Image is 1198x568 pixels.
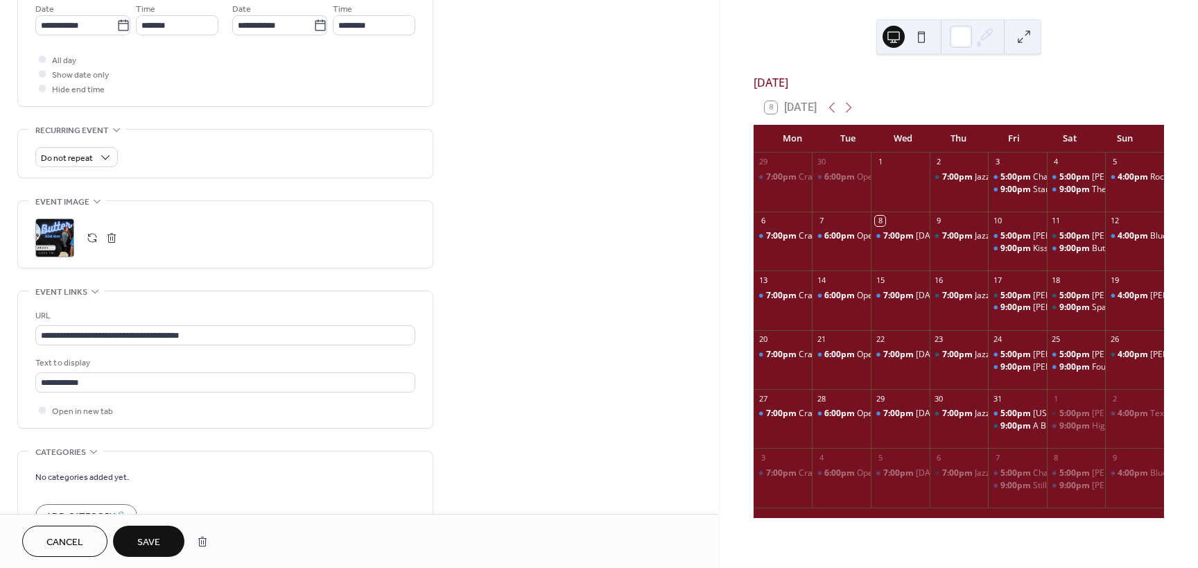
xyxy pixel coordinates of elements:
div: 15 [875,275,885,285]
div: [PERSON_NAME] [1092,408,1157,420]
div: 1 [1051,393,1061,404]
div: Wednesday Music Bingo! [871,349,930,361]
div: Mon [765,125,820,153]
span: 4:00pm [1118,349,1150,361]
span: 7:00pm [766,230,799,242]
div: [PERSON_NAME] [PERSON_NAME] [1033,361,1165,373]
button: Cancel [22,526,107,557]
span: 4:00pm [1118,290,1150,302]
div: 4 [1051,157,1061,167]
span: 9:00pm [1000,302,1033,313]
div: Wed [876,125,931,153]
div: Open Mic with [PERSON_NAME] [857,290,979,302]
span: 4:00pm [1118,171,1150,183]
span: 9:00pm [1059,480,1092,492]
button: Save [113,526,184,557]
span: 5:00pm [1059,290,1092,302]
div: Georgia Rose [988,408,1047,420]
div: A Black Horse Halloween [988,420,1047,432]
div: 1 [875,157,885,167]
div: 26 [1109,334,1120,345]
span: Date [232,2,251,17]
div: Charlie Horse [988,171,1047,183]
span: 5:00pm [1059,349,1092,361]
div: Text to display [35,356,413,370]
div: Still Picking Country [1033,480,1109,492]
span: 9:00pm [1000,184,1033,196]
div: Steve Stacey [1105,349,1164,361]
div: 27 [758,393,768,404]
div: Stand Back! [1033,184,1078,196]
div: 5 [1109,157,1120,167]
div: [DATE] Music Bingo! [916,349,994,361]
div: Brennen Sloan [1047,467,1106,479]
div: 8 [1051,452,1061,463]
div: Jazz & Blues Night [975,230,1045,242]
div: 30 [934,393,944,404]
div: Kissers! [988,243,1047,255]
span: 6:00pm [824,349,857,361]
span: Time [333,2,352,17]
span: 5:00pm [1059,171,1092,183]
div: 28 [816,393,826,404]
div: Jazz & Blues Night [975,349,1045,361]
div: Jazz & Blues Night [930,230,989,242]
div: 24 [992,334,1002,345]
div: Jazz & Blues Night [975,408,1045,420]
span: 7:00pm [942,290,975,302]
span: 9:00pm [1000,420,1033,432]
div: Jazz & Blues Night [930,408,989,420]
div: The Hippie Chicks [1092,184,1161,196]
span: 5:00pm [1059,467,1092,479]
div: Jazz & Blues Night [975,290,1045,302]
div: Crash and Burn [754,349,813,361]
div: Washboard Hank & The Wringers [1105,290,1164,302]
span: Show date only [52,68,109,83]
div: Still Picking Country [988,480,1047,492]
div: [PERSON_NAME] [1033,349,1098,361]
span: No categories added yet. [35,470,129,485]
div: 29 [758,157,768,167]
div: 3 [758,452,768,463]
div: Open Mic with [PERSON_NAME] [857,349,979,361]
span: 9:00pm [1059,243,1092,255]
span: Cancel [46,535,83,550]
div: [DATE] [754,74,1164,91]
div: Wednesday Music Bingo! [871,230,930,242]
div: 14 [816,275,826,285]
div: Charlie Horse [1033,467,1086,479]
div: ; [35,218,74,257]
span: 9:00pm [1059,361,1092,373]
div: Hillary Dumoulin, Marcus Browne, Emily Burgess & Chris Hiney [1047,480,1106,492]
div: URL [35,309,413,323]
div: Taylor Abrahamse [988,349,1047,361]
div: Jazz & Blues Night [930,290,989,302]
span: 7:00pm [766,408,799,420]
span: 5:00pm [1000,230,1033,242]
div: Thu [931,125,987,153]
span: 9:00pm [1000,361,1033,373]
div: Crash and Burn [799,467,859,479]
div: Open Mic with Joslynn Burford [812,290,871,302]
div: 5 [875,452,885,463]
span: 6:00pm [824,408,857,420]
span: 9:00pm [1059,302,1092,313]
div: Crash and Burn [754,230,813,242]
span: 7:00pm [942,171,975,183]
div: Rocky Islander [1105,171,1164,183]
div: Woodhouse Crooks [988,361,1047,373]
div: [DATE] Music Bingo! [916,290,994,302]
div: 12 [1109,216,1120,226]
div: Fri [987,125,1042,153]
span: 9:00pm [1000,243,1033,255]
div: 23 [934,334,944,345]
span: 5:00pm [1059,408,1092,420]
span: Save [137,535,160,550]
div: Crash and Burn [754,408,813,420]
div: [PERSON_NAME] [1092,171,1157,183]
div: Tue [820,125,876,153]
div: 3 [992,157,1002,167]
span: 7:00pm [766,467,799,479]
div: Open Mic with [PERSON_NAME] [857,171,979,183]
div: Open Mic with Joslynn Burford [812,408,871,420]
